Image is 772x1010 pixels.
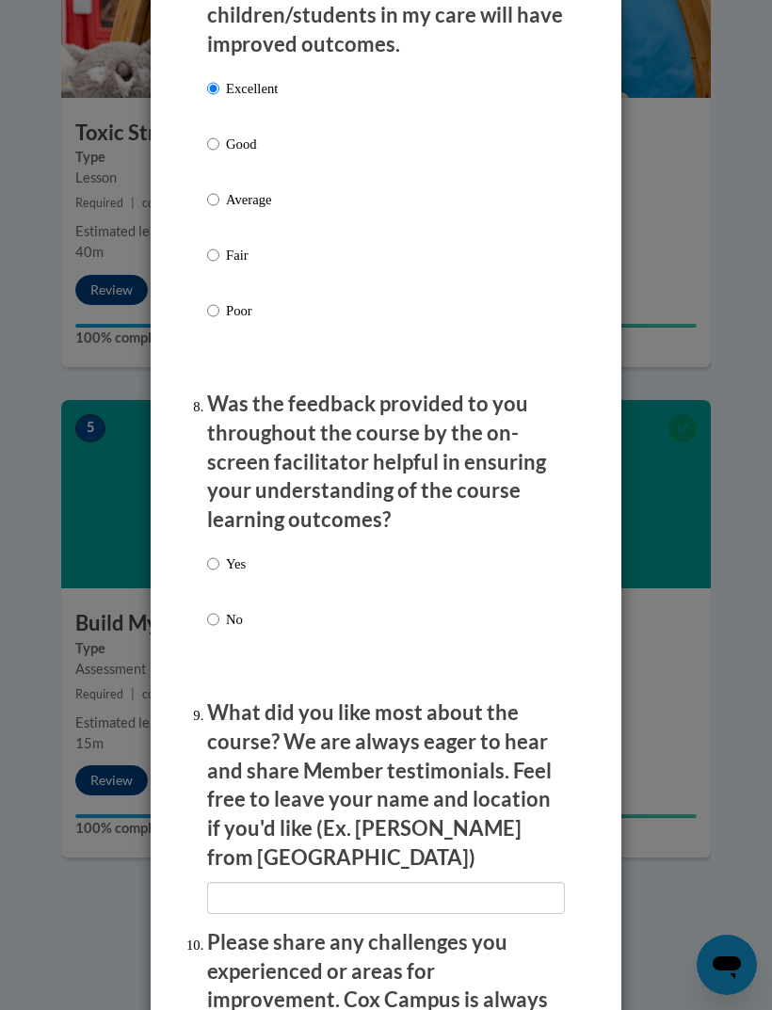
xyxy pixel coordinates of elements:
input: Good [207,134,219,154]
p: Average [226,189,278,210]
input: No [207,609,219,630]
p: Good [226,134,278,154]
input: Poor [207,300,219,321]
input: Fair [207,245,219,265]
input: Average [207,189,219,210]
p: Fair [226,245,278,265]
p: Was the feedback provided to you throughout the course by the on-screen facilitator helpful in en... [207,390,565,535]
input: Yes [207,553,219,574]
p: What did you like most about the course? We are always eager to hear and share Member testimonial... [207,698,565,873]
p: Poor [226,300,278,321]
input: Excellent [207,78,219,99]
p: No [226,609,246,630]
p: Yes [226,553,246,574]
p: Excellent [226,78,278,99]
